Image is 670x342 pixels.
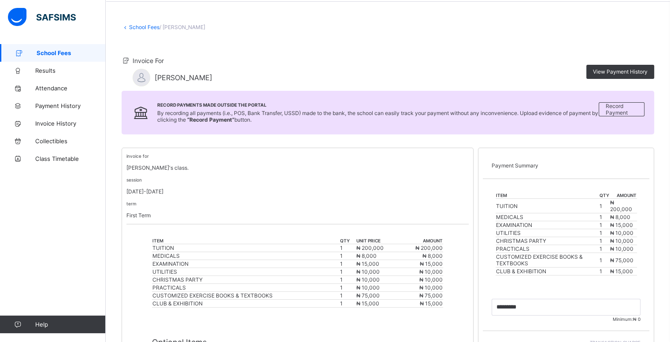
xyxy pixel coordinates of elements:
[152,268,339,275] div: UTILITIES
[35,67,106,74] span: Results
[633,316,640,322] span: ₦ 0
[610,192,637,199] th: amount
[340,276,356,284] td: 1
[126,177,142,182] small: session
[356,292,380,299] span: ₦ 75,000
[340,238,356,244] th: qty
[340,244,356,252] td: 1
[356,238,400,244] th: unit price
[496,213,599,221] td: MEDICALS
[419,292,443,299] span: ₦ 75,000
[599,253,610,268] td: 1
[492,162,640,169] p: Payment Summary
[8,8,76,26] img: safsims
[606,103,637,116] span: Record Payment
[340,252,356,260] td: 1
[159,24,205,30] span: / [PERSON_NAME]
[356,276,380,283] span: ₦ 10,000
[152,276,339,283] div: CHRISTMAS PARTY
[599,192,610,199] th: qty
[126,153,149,159] small: invoice for
[340,284,356,292] td: 1
[610,222,633,228] span: ₦ 15,000
[133,57,164,64] span: Invoice For
[496,268,599,275] td: CLUB & EXHIBITION
[356,253,377,259] span: ₦ 8,000
[599,199,610,213] td: 1
[496,237,599,245] td: CHRISTMAS PARTY
[599,245,610,253] td: 1
[356,284,380,291] span: ₦ 10,000
[126,201,137,206] small: term
[157,102,599,108] span: Record Payments Made Outside the Portal
[356,245,384,251] span: ₦ 200,000
[496,192,599,199] th: item
[610,245,633,252] span: ₦ 10,000
[35,102,106,109] span: Payment History
[340,300,356,308] td: 1
[152,292,339,299] div: CUSTOMIZED EXERCISE BOOKS & TEXTBOOKS
[610,230,633,236] span: ₦ 10,000
[593,68,648,75] span: View Payment History
[35,321,105,328] span: Help
[420,260,443,267] span: ₦ 15,000
[496,221,599,229] td: EXAMINATION
[152,253,339,259] div: MEDICALS
[610,268,633,275] span: ₦ 15,000
[419,268,443,275] span: ₦ 10,000
[35,85,106,92] span: Attendance
[157,110,598,123] span: By recording all payments (i.e., POS, Bank Transfer, USSD) made to the bank, the school can easil...
[35,155,106,162] span: Class Timetable
[356,268,380,275] span: ₦ 10,000
[422,253,443,259] span: ₦ 8,000
[496,229,599,237] td: UTILITIES
[496,253,599,268] td: CUSTOMIZED EXERCISE BOOKS & TEXTBOOKS
[152,284,339,291] div: PRACTICALS
[129,24,159,30] a: School Fees
[419,284,443,291] span: ₦ 10,000
[340,268,356,276] td: 1
[126,164,469,171] p: [PERSON_NAME]'s class.
[492,316,640,322] span: Minimum:
[152,260,339,267] div: EXAMINATION
[35,138,106,145] span: Collectibles
[496,245,599,253] td: PRACTICALS
[419,276,443,283] span: ₦ 10,000
[340,260,356,268] td: 1
[599,221,610,229] td: 1
[35,120,106,127] span: Invoice History
[37,49,106,56] span: School Fees
[599,268,610,275] td: 1
[599,237,610,245] td: 1
[340,292,356,300] td: 1
[610,199,632,212] span: ₦ 200,000
[126,188,469,195] p: [DATE]-[DATE]
[356,300,379,307] span: ₦ 15,000
[400,238,443,244] th: amount
[415,245,443,251] span: ₦ 200,000
[152,238,340,244] th: item
[152,245,339,251] div: TUITION
[599,229,610,237] td: 1
[155,73,212,82] span: [PERSON_NAME]
[610,257,633,264] span: ₦ 75,000
[610,238,633,244] span: ₦ 10,000
[152,300,339,307] div: CLUB & EXHIBITION
[420,300,443,307] span: ₦ 15,000
[187,116,234,123] b: “Record Payment”
[356,260,379,267] span: ₦ 15,000
[126,212,469,219] p: First Term
[610,214,630,220] span: ₦ 8,000
[496,199,599,213] td: TUITION
[599,213,610,221] td: 1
